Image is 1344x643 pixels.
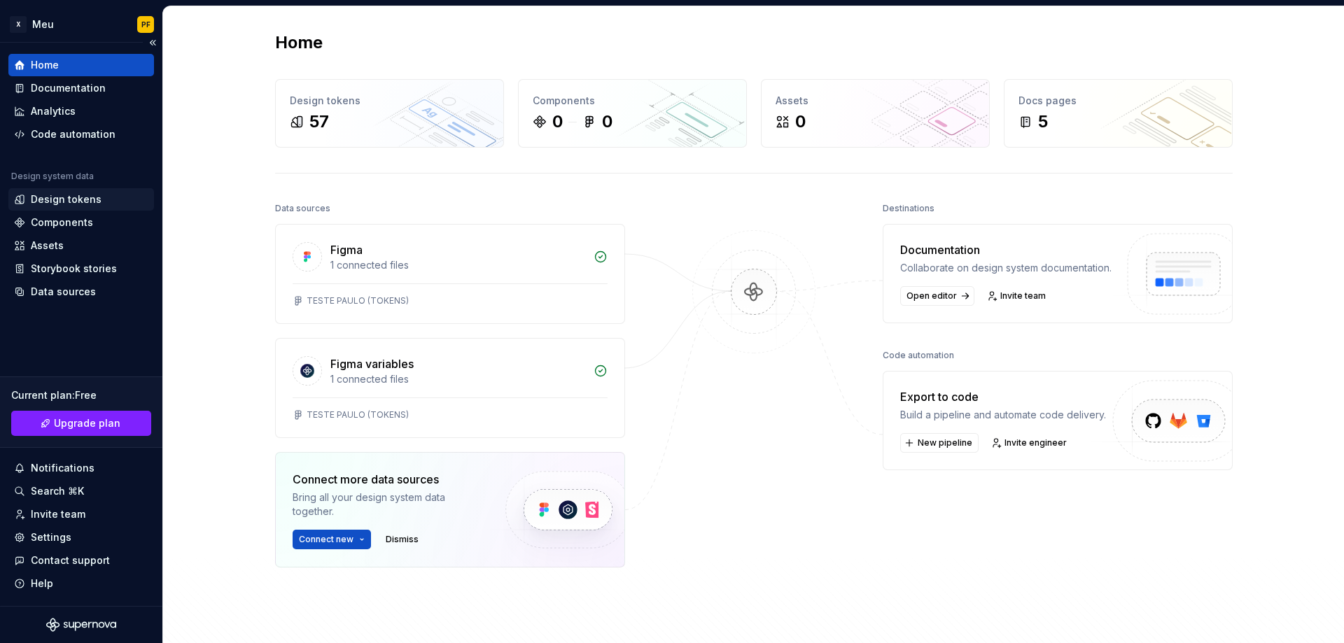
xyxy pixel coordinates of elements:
div: 57 [309,111,329,133]
a: Data sources [8,281,154,303]
a: Settings [8,526,154,549]
div: Data sources [31,285,96,299]
div: Settings [31,530,71,544]
div: Search ⌘K [31,484,84,498]
span: New pipeline [918,437,972,448]
span: Upgrade plan [54,416,120,430]
div: Assets [31,239,64,253]
button: Contact support [8,549,154,572]
a: Design tokens57 [275,79,504,148]
a: Components00 [518,79,747,148]
button: Help [8,572,154,595]
button: Notifications [8,457,154,479]
div: Design system data [11,171,94,182]
button: Search ⌘K [8,480,154,502]
a: Code automation [8,123,154,146]
span: Dismiss [386,534,419,545]
button: Connect new [293,530,371,549]
a: Invite team [983,286,1052,306]
div: Documentation [900,241,1112,258]
div: Destinations [883,199,934,218]
div: Figma [330,241,363,258]
div: Contact support [31,553,110,567]
button: Dismiss [379,530,425,549]
div: Code automation [31,127,115,141]
div: Design tokens [31,192,101,206]
a: Assets0 [761,79,990,148]
div: Documentation [31,81,106,95]
a: Invite engineer [987,433,1073,453]
div: Storybook stories [31,262,117,276]
span: Invite team [1000,290,1046,302]
span: Open editor [906,290,957,302]
a: Figma variables1 connected filesTESTE PAULO (TOKENS) [275,338,625,438]
div: TESTE PAULO (TOKENS) [307,409,409,421]
div: Figma variables [330,355,414,372]
div: Invite team [31,507,85,521]
span: Connect new [299,534,353,545]
div: Bring all your design system data together. [293,490,482,518]
div: 1 connected files [330,372,585,386]
div: 1 connected files [330,258,585,272]
div: Build a pipeline and automate code delivery. [900,408,1106,422]
div: 0 [602,111,612,133]
button: Collapse sidebar [143,33,162,52]
a: Design tokens [8,188,154,211]
a: Storybook stories [8,257,154,280]
div: Design tokens [290,94,489,108]
div: 5 [1038,111,1048,133]
h2: Home [275,31,323,54]
div: 0 [552,111,563,133]
button: XMeuPF [3,9,160,39]
a: Home [8,54,154,76]
div: Export to code [900,388,1106,405]
button: New pipeline [900,433,979,453]
div: Analytics [31,104,76,118]
div: Connect more data sources [293,471,482,488]
span: Invite engineer [1004,437,1067,448]
div: Data sources [275,199,330,218]
div: Assets [776,94,975,108]
a: Docs pages5 [1004,79,1233,148]
div: Notifications [31,461,94,475]
div: TESTE PAULO (TOKENS) [307,295,409,306]
a: Figma1 connected filesTESTE PAULO (TOKENS) [275,224,625,324]
div: Home [31,58,59,72]
a: Invite team [8,503,154,525]
div: Docs pages [1018,94,1218,108]
div: Current plan : Free [11,388,151,402]
div: 0 [795,111,806,133]
div: PF [141,19,150,30]
div: Components [31,215,93,229]
a: Components [8,211,154,234]
svg: Supernova Logo [46,618,116,632]
a: Open editor [900,286,974,306]
a: Upgrade plan [11,411,151,436]
div: Code automation [883,346,954,365]
div: Collaborate on design system documentation. [900,261,1112,275]
div: Help [31,577,53,591]
a: Documentation [8,77,154,99]
div: X [10,16,27,33]
a: Assets [8,234,154,257]
a: Analytics [8,100,154,122]
div: Components [533,94,732,108]
div: Meu [32,17,54,31]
